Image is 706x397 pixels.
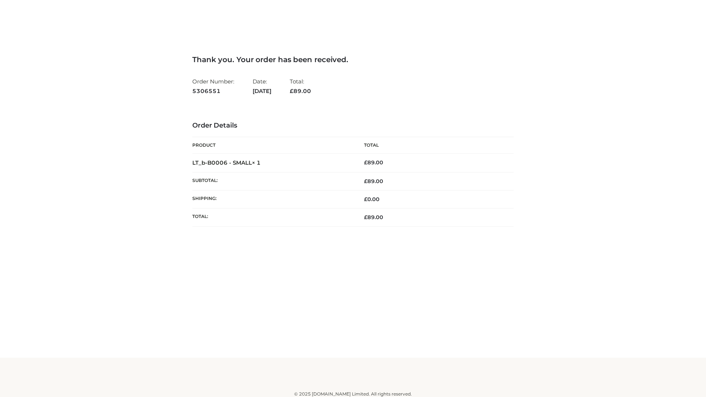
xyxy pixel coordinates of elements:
[364,159,383,166] bdi: 89.00
[364,196,367,203] span: £
[353,137,514,154] th: Total
[364,214,383,221] span: 89.00
[192,86,234,96] strong: 5306551
[253,86,271,96] strong: [DATE]
[364,214,367,221] span: £
[192,172,353,190] th: Subtotal:
[364,196,379,203] bdi: 0.00
[192,75,234,97] li: Order Number:
[253,75,271,97] li: Date:
[192,208,353,226] th: Total:
[192,190,353,208] th: Shipping:
[290,75,311,97] li: Total:
[364,178,367,185] span: £
[290,87,311,94] span: 89.00
[192,159,261,166] strong: LT_b-B0006 - SMALL
[252,159,261,166] strong: × 1
[192,122,514,130] h3: Order Details
[192,55,514,64] h3: Thank you. Your order has been received.
[290,87,293,94] span: £
[364,159,367,166] span: £
[364,178,383,185] span: 89.00
[192,137,353,154] th: Product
